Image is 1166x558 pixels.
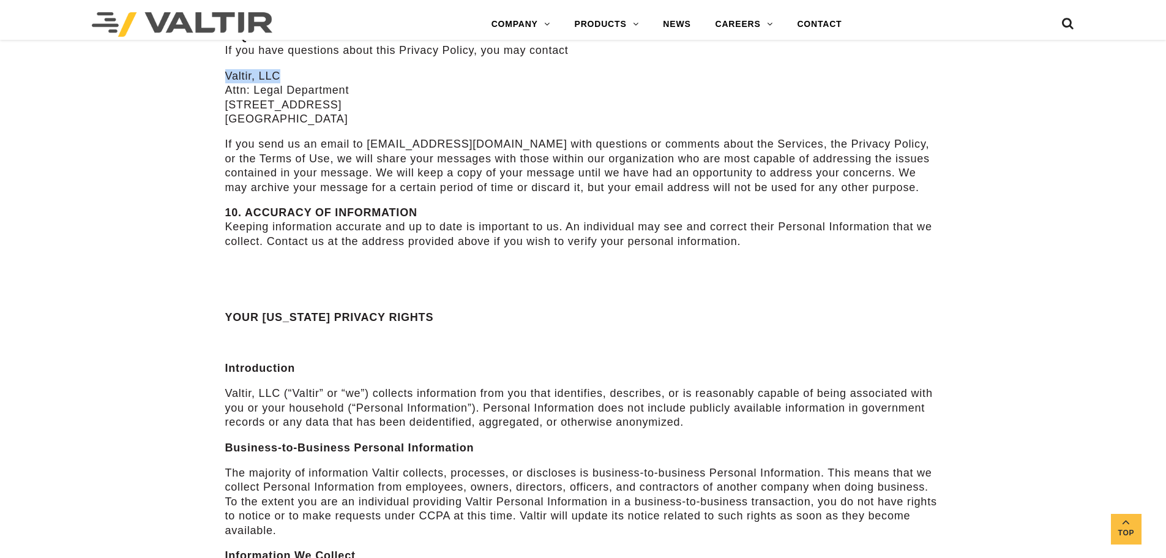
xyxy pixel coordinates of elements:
a: Top [1111,514,1142,545]
p: If you send us an email to [EMAIL_ADDRESS][DOMAIN_NAME] with questions or comments about the Serv... [225,137,941,195]
p: Keeping information accurate and up to date is important to us. An individual may see and ‎correc... [225,206,941,249]
span: Top [1111,526,1142,540]
a: COMPANY [479,12,562,37]
strong: Introduction [225,362,296,374]
img: Valtir [92,12,272,37]
p: If you have questions about this Privacy Policy, you may contact [225,29,941,58]
a: CAREERS [703,12,785,37]
strong: YOUR [US_STATE] PRIVACY RIGHTS [225,311,434,323]
a: NEWS [651,12,703,37]
a: CONTACT [785,12,854,37]
p: The majority of information Valtir collects, processes, or discloses is business-to-business Pers... [225,466,941,538]
strong: 10. ACCURACY OF INFORMATION [225,206,417,219]
strong: Business-to-Business Personal Information [225,442,474,454]
p: Valtir, LLC (“Valtir” or “we”) collects information from you that identifies, describes, or is re... [225,386,941,429]
a: PRODUCTS [562,12,651,37]
p: Valtir, LLC Attn: Legal Department [STREET_ADDRESS] [GEOGRAPHIC_DATA] [225,69,941,127]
